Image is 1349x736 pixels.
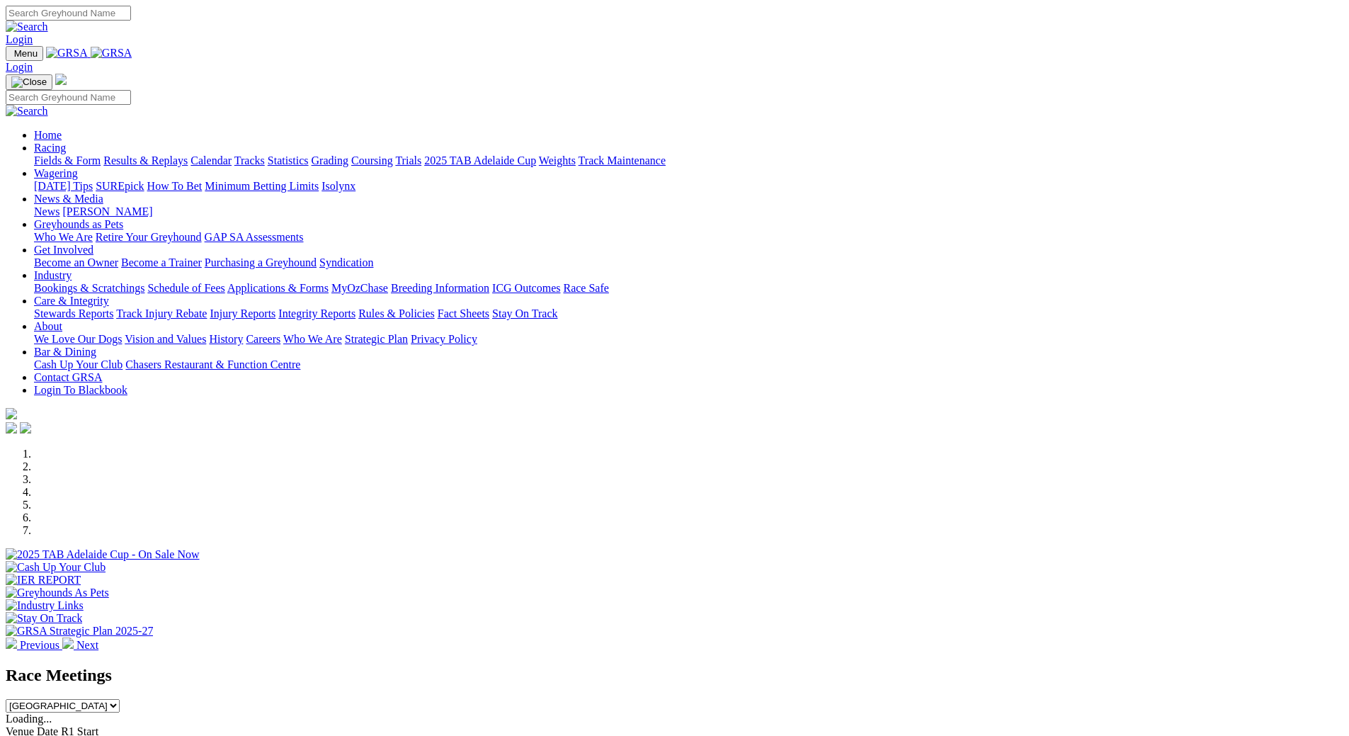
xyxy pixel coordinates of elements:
a: Become an Owner [34,256,118,268]
a: Login [6,33,33,45]
a: Chasers Restaurant & Function Centre [125,358,300,370]
img: GRSA [91,47,132,60]
span: Menu [14,48,38,59]
a: Track Injury Rebate [116,307,207,319]
button: Toggle navigation [6,74,52,90]
a: Schedule of Fees [147,282,224,294]
a: Racing [34,142,66,154]
img: 2025 TAB Adelaide Cup - On Sale Now [6,548,200,561]
div: About [34,333,1343,346]
a: Wagering [34,167,78,179]
div: Wagering [34,180,1343,193]
h2: Race Meetings [6,666,1343,685]
a: News [34,205,59,217]
div: Industry [34,282,1343,295]
img: logo-grsa-white.png [55,74,67,85]
a: Breeding Information [391,282,489,294]
img: chevron-right-pager-white.svg [62,638,74,649]
a: Bookings & Scratchings [34,282,144,294]
a: 2025 TAB Adelaide Cup [424,154,536,166]
a: Tracks [234,154,265,166]
div: News & Media [34,205,1343,218]
a: Get Involved [34,244,93,256]
a: Rules & Policies [358,307,435,319]
a: Privacy Policy [411,333,477,345]
img: Search [6,105,48,118]
img: Stay On Track [6,612,82,625]
a: Track Maintenance [579,154,666,166]
a: We Love Our Dogs [34,333,122,345]
a: Grading [312,154,348,166]
a: Applications & Forms [227,282,329,294]
a: Statistics [268,154,309,166]
input: Search [6,6,131,21]
a: Vision and Values [125,333,206,345]
a: Stewards Reports [34,307,113,319]
img: chevron-left-pager-white.svg [6,638,17,649]
a: Login To Blackbook [34,384,127,396]
a: Greyhounds as Pets [34,218,123,230]
a: Calendar [190,154,232,166]
img: logo-grsa-white.png [6,408,17,419]
a: Isolynx [321,180,355,192]
span: Previous [20,639,59,651]
a: Purchasing a Greyhound [205,256,317,268]
a: Careers [246,333,280,345]
a: Trials [395,154,421,166]
a: MyOzChase [331,282,388,294]
img: Industry Links [6,599,84,612]
img: GRSA Strategic Plan 2025-27 [6,625,153,638]
a: Injury Reports [210,307,275,319]
input: Search [6,90,131,105]
a: Strategic Plan [345,333,408,345]
a: GAP SA Assessments [205,231,304,243]
a: Industry [34,269,72,281]
a: SUREpick [96,180,144,192]
a: Fact Sheets [438,307,489,319]
a: About [34,320,62,332]
img: GRSA [46,47,88,60]
div: Racing [34,154,1343,167]
a: Home [34,129,62,141]
a: Login [6,61,33,73]
button: Toggle navigation [6,46,43,61]
a: Become a Trainer [121,256,202,268]
a: How To Bet [147,180,203,192]
a: Minimum Betting Limits [205,180,319,192]
div: Get Involved [34,256,1343,269]
a: Retire Your Greyhound [96,231,202,243]
a: Syndication [319,256,373,268]
div: Care & Integrity [34,307,1343,320]
a: Cash Up Your Club [34,358,123,370]
a: Previous [6,639,62,651]
a: Who We Are [283,333,342,345]
a: Care & Integrity [34,295,109,307]
a: Next [62,639,98,651]
a: News & Media [34,193,103,205]
div: Greyhounds as Pets [34,231,1343,244]
a: Integrity Reports [278,307,355,319]
a: [PERSON_NAME] [62,205,152,217]
img: Close [11,77,47,88]
a: Bar & Dining [34,346,96,358]
a: Coursing [351,154,393,166]
a: Contact GRSA [34,371,102,383]
img: IER REPORT [6,574,81,587]
a: Stay On Track [492,307,557,319]
img: Search [6,21,48,33]
img: facebook.svg [6,422,17,434]
a: Results & Replays [103,154,188,166]
span: Loading... [6,713,52,725]
a: History [209,333,243,345]
span: Next [76,639,98,651]
a: Weights [539,154,576,166]
a: Who We Are [34,231,93,243]
a: ICG Outcomes [492,282,560,294]
a: [DATE] Tips [34,180,93,192]
img: twitter.svg [20,422,31,434]
img: Cash Up Your Club [6,561,106,574]
a: Race Safe [563,282,608,294]
a: Fields & Form [34,154,101,166]
img: Greyhounds As Pets [6,587,109,599]
div: Bar & Dining [34,358,1343,371]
